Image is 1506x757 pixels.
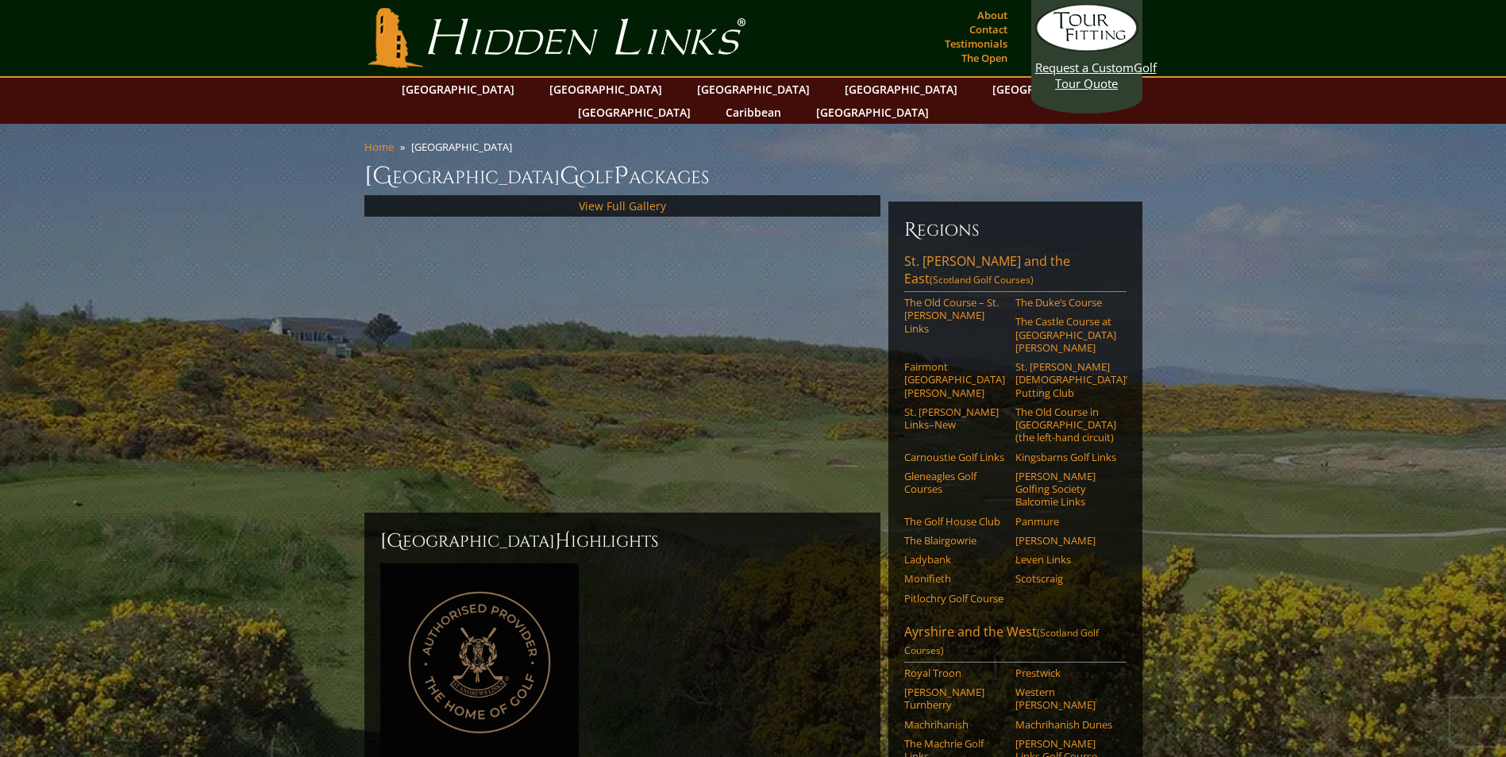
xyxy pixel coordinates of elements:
a: [GEOGRAPHIC_DATA] [689,78,818,101]
a: Leven Links [1015,553,1116,566]
a: Carnoustie Golf Links [904,451,1005,463]
a: Pitlochry Golf Course [904,592,1005,605]
a: St. [PERSON_NAME] and the East(Scotland Golf Courses) [904,252,1127,292]
a: Request a CustomGolf Tour Quote [1035,4,1138,91]
a: Testimonials [941,33,1011,55]
a: St. [PERSON_NAME] Links–New [904,405,1005,432]
a: Panmure [1015,515,1116,528]
a: Ayrshire and the West(Scotland Golf Courses) [904,623,1127,663]
a: View Full Gallery [579,198,666,213]
a: The Golf House Club [904,515,1005,528]
a: [GEOGRAPHIC_DATA] [541,78,670,101]
a: [GEOGRAPHIC_DATA] [837,78,965,101]
h6: Regions [904,217,1127,243]
a: Caribbean [718,101,789,124]
a: [PERSON_NAME] Golfing Society Balcomie Links [1015,470,1116,509]
a: The Open [957,47,1011,69]
span: Request a Custom [1035,60,1134,75]
a: [GEOGRAPHIC_DATA] [394,78,522,101]
a: [GEOGRAPHIC_DATA] [570,101,699,124]
a: Monifieth [904,572,1005,585]
a: Western [PERSON_NAME] [1015,686,1116,712]
a: Ladybank [904,553,1005,566]
a: [GEOGRAPHIC_DATA] [984,78,1113,101]
a: Fairmont [GEOGRAPHIC_DATA][PERSON_NAME] [904,360,1005,399]
li: [GEOGRAPHIC_DATA] [411,140,518,154]
a: The Castle Course at [GEOGRAPHIC_DATA][PERSON_NAME] [1015,315,1116,354]
h2: [GEOGRAPHIC_DATA] ighlights [380,528,865,554]
a: [PERSON_NAME] [1015,534,1116,547]
h1: [GEOGRAPHIC_DATA] olf ackages [364,160,1142,192]
span: (Scotland Golf Courses) [904,626,1099,657]
span: G [560,160,580,192]
a: [GEOGRAPHIC_DATA] [808,101,937,124]
a: The Old Course in [GEOGRAPHIC_DATA] (the left-hand circuit) [1015,405,1116,444]
a: Machrihanish [904,718,1005,731]
a: Machrihanish Dunes [1015,718,1116,731]
a: Gleneagles Golf Courses [904,470,1005,496]
span: H [555,528,571,554]
span: P [614,160,629,192]
a: [PERSON_NAME] Turnberry [904,686,1005,712]
a: Scotscraig [1015,572,1116,585]
a: Home [364,140,394,154]
a: Royal Troon [904,667,1005,679]
span: (Scotland Golf Courses) [930,273,1034,286]
a: About [973,4,1011,26]
a: Contact [965,18,1011,40]
a: The Old Course – St. [PERSON_NAME] Links [904,296,1005,335]
a: Kingsbarns Golf Links [1015,451,1116,463]
a: St. [PERSON_NAME] [DEMOGRAPHIC_DATA]’ Putting Club [1015,360,1116,399]
a: The Blairgowrie [904,534,1005,547]
a: The Duke’s Course [1015,296,1116,309]
a: Prestwick [1015,667,1116,679]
